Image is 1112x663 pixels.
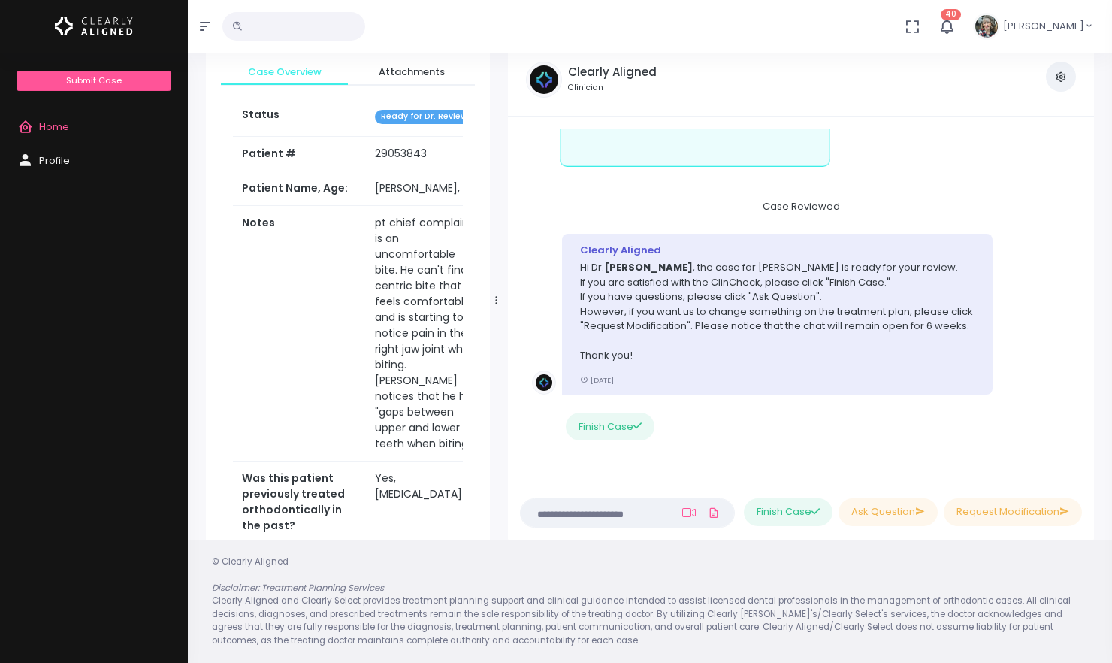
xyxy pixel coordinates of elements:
[39,120,69,134] span: Home
[973,13,1000,40] img: Header Avatar
[679,507,699,519] a: Add Loom Video
[366,462,488,543] td: Yes, [MEDICAL_DATA]
[197,556,1103,648] div: © Clearly Aligned Clearly Aligned and Clearly Select provides treatment planning support and clin...
[366,171,488,206] td: [PERSON_NAME], 34
[744,498,832,526] button: Finish Case
[206,44,490,558] div: scrollable content
[233,206,366,462] th: Notes
[745,195,858,218] span: Case Reviewed
[66,74,122,86] span: Submit Case
[604,260,693,274] b: [PERSON_NAME]
[1003,19,1084,34] span: [PERSON_NAME]
[566,413,654,440] button: Finish Case
[39,153,70,168] span: Profile
[568,82,657,94] small: Clinician
[233,98,366,136] th: Status
[839,498,938,526] button: Ask Question
[580,260,975,363] p: Hi Dr. , the case for [PERSON_NAME] is ready for your review. If you are satisfied with the ClinC...
[233,136,366,171] th: Patient #
[375,110,473,124] span: Ready for Dr. Review
[705,499,723,526] a: Add Files
[941,9,961,20] span: 40
[366,137,488,171] td: 29053843
[212,582,384,594] em: Disclaimer: Treatment Planning Services
[17,71,171,91] a: Submit Case
[580,375,614,385] small: [DATE]
[360,65,463,80] span: Attachments
[580,243,975,258] div: Clearly Aligned
[366,206,488,462] td: pt chief complaint is an uncomfortable bite. He can't find a centric bite that feels comfortable ...
[568,65,657,79] h5: Clearly Aligned
[233,171,366,206] th: Patient Name, Age:
[233,65,336,80] span: Case Overview
[233,462,366,543] th: Was this patient previously treated orthodontically in the past?
[55,11,133,42] img: Logo Horizontal
[944,498,1082,526] button: Request Modification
